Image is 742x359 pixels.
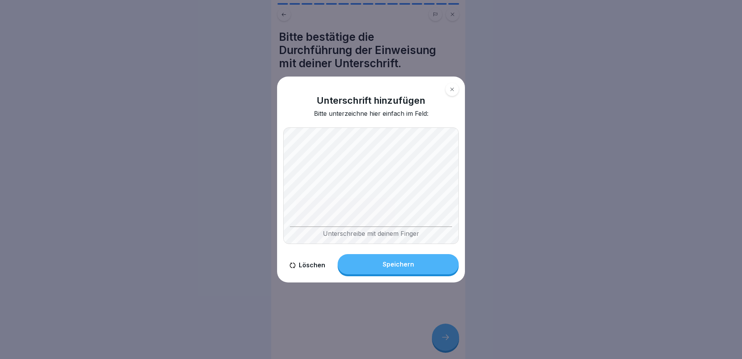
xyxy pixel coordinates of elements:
button: Löschen [283,254,331,276]
h1: Unterschrift hinzufügen [317,95,425,106]
div: Bitte unterzeichne hier einfach im Feld: [314,110,428,117]
button: Speichern [338,254,459,274]
div: Speichern [383,261,414,268]
div: Unterschreibe mit deinem Finger [290,227,452,237]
